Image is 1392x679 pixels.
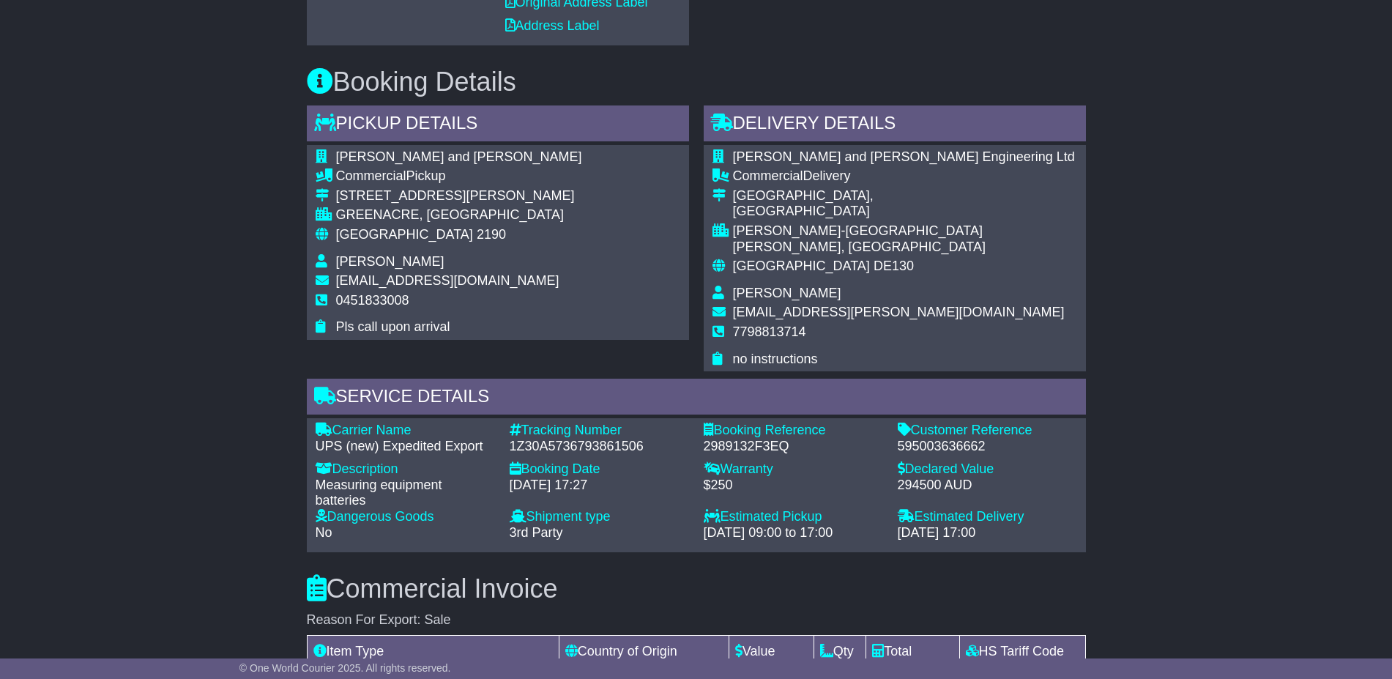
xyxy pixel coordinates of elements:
[477,227,506,242] span: 2190
[336,149,582,164] span: [PERSON_NAME] and [PERSON_NAME]
[336,319,450,334] span: Pls call upon arrival
[704,509,883,525] div: Estimated Pickup
[733,168,1077,185] div: Delivery
[336,273,559,288] span: [EMAIL_ADDRESS][DOMAIN_NAME]
[510,423,689,439] div: Tracking Number
[336,188,582,204] div: [STREET_ADDRESS][PERSON_NAME]
[336,293,409,308] span: 0451833008
[307,105,689,145] div: Pickup Details
[866,636,959,668] td: Total
[316,478,495,509] div: Measuring equipment batteries
[510,439,689,455] div: 1Z30A5736793861506
[733,149,1075,164] span: [PERSON_NAME] and [PERSON_NAME] Engineering Ltd
[316,439,495,455] div: UPS (new) Expedited Export
[307,379,1086,418] div: Service Details
[729,636,814,668] td: Value
[898,461,1077,478] div: Declared Value
[336,254,444,269] span: [PERSON_NAME]
[733,286,841,300] span: [PERSON_NAME]
[336,227,473,242] span: [GEOGRAPHIC_DATA]
[733,324,806,339] span: 7798813714
[316,423,495,439] div: Carrier Name
[307,574,1086,604] h3: Commercial Invoice
[510,525,563,540] span: 3rd Party
[336,168,582,185] div: Pickup
[704,439,883,455] div: 2989132F3EQ
[733,259,870,273] span: [GEOGRAPHIC_DATA]
[898,509,1077,525] div: Estimated Delivery
[316,525,332,540] span: No
[239,662,451,674] span: © One World Courier 2025. All rights reserved.
[733,305,1065,319] span: [EMAIL_ADDRESS][PERSON_NAME][DOMAIN_NAME]
[733,223,1077,255] div: [PERSON_NAME]-[GEOGRAPHIC_DATA][PERSON_NAME], [GEOGRAPHIC_DATA]
[704,478,883,494] div: $250
[559,636,729,668] td: Country of Origin
[959,636,1085,668] td: HS Tariff Code
[733,188,1077,204] div: [GEOGRAPHIC_DATA],
[336,207,582,223] div: GREENACRE, [GEOGRAPHIC_DATA]
[898,423,1077,439] div: Customer Reference
[898,439,1077,455] div: 595003636662
[510,478,689,494] div: [DATE] 17:27
[316,509,495,525] div: Dangerous Goods
[704,525,883,541] div: [DATE] 09:00 to 17:00
[874,259,914,273] span: DE130
[704,423,883,439] div: Booking Reference
[733,352,818,366] span: no instructions
[307,636,559,668] td: Item Type
[898,478,1077,494] div: 294500 AUD
[733,168,803,183] span: Commercial
[307,612,1086,628] div: Reason For Export: Sale
[336,168,406,183] span: Commercial
[510,509,689,525] div: Shipment type
[307,67,1086,97] h3: Booking Details
[733,204,1077,220] div: [GEOGRAPHIC_DATA]
[814,636,866,668] td: Qty
[510,461,689,478] div: Booking Date
[316,461,495,478] div: Description
[505,18,600,33] a: Address Label
[704,461,883,478] div: Warranty
[704,105,1086,145] div: Delivery Details
[898,525,1077,541] div: [DATE] 17:00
